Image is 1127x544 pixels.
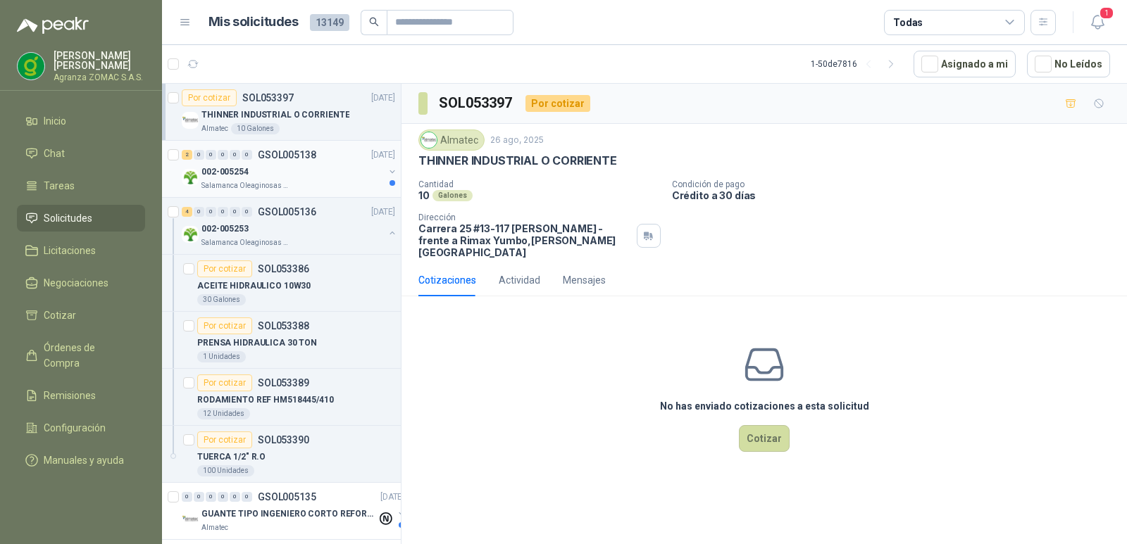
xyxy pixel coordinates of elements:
p: Crédito a 30 días [672,189,1121,201]
img: Company Logo [421,132,437,148]
span: Manuales y ayuda [44,453,124,468]
a: Solicitudes [17,205,145,232]
p: SOL053390 [258,435,309,445]
p: SOL053389 [258,378,309,388]
span: Chat [44,146,65,161]
img: Company Logo [182,511,199,528]
button: Cotizar [739,425,790,452]
div: 0 [194,492,204,502]
span: Órdenes de Compra [44,340,132,371]
div: 10 Galones [231,123,280,134]
p: [DATE] [371,205,395,219]
p: THINNER INDUSTRIAL O CORRIENTE [201,108,349,122]
div: 1 - 50 de 7816 [811,53,902,75]
div: 0 [206,492,216,502]
p: RODAMIENTO REF HM518445/410 [197,393,334,407]
div: 12 Unidades [197,408,250,419]
p: SOL053388 [258,321,309,331]
div: 0 [218,207,228,217]
div: Por cotizar [197,317,252,334]
p: GSOL005136 [258,207,316,217]
p: GSOL005138 [258,150,316,160]
div: Por cotizar [197,431,252,448]
p: PRENSA HIDRAULICA 30 TON [197,336,317,350]
p: TUERCA 1/2" R.O [197,450,266,464]
a: Por cotizarSOL053386ACEITE HIDRAULICO 10W3030 Galones [162,255,401,312]
span: Tareas [44,178,75,194]
a: Remisiones [17,382,145,409]
p: Carrera 25 #13-117 [PERSON_NAME] - frente a Rimax Yumbo , [PERSON_NAME][GEOGRAPHIC_DATA] [418,222,631,258]
p: GUANTE TIPO INGENIERO CORTO REFORZADO [201,507,377,521]
a: Manuales y ayuda [17,447,145,474]
p: 002-005254 [201,165,249,179]
div: 4 [182,207,192,217]
button: Asignado a mi [914,51,1016,77]
div: 0 [206,150,216,160]
a: Licitaciones [17,237,145,264]
div: 0 [206,207,216,217]
div: Por cotizar [182,89,237,106]
a: Configuración [17,415,145,441]
a: Por cotizarSOL053390TUERCA 1/2" R.O100 Unidades [162,426,401,483]
div: Cotizaciones [418,272,476,288]
div: 100 Unidades [197,465,254,476]
span: 13149 [310,14,349,31]
p: Salamanca Oleaginosas SAS [201,237,290,248]
div: 0 [242,492,252,502]
a: Por cotizarSOL053389RODAMIENTO REF HM518445/41012 Unidades [162,369,401,426]
div: 30 Galones [197,294,246,305]
div: 0 [230,492,240,502]
span: 1 [1099,6,1114,20]
span: Licitaciones [44,243,96,258]
p: THINNER INDUSTRIAL O CORRIENTE [418,153,617,168]
span: Cotizar [44,308,76,323]
div: 0 [242,207,252,217]
a: Chat [17,140,145,167]
a: 0 0 0 0 0 0 GSOL005135[DATE] Company LogoGUANTE TIPO INGENIERO CORTO REFORZADOAlmatec [182,488,407,533]
a: Por cotizarSOL053388PRENSA HIDRAULICA 30 TON1 Unidades [162,312,401,369]
div: Por cotizar [197,374,252,391]
div: Actividad [499,272,540,288]
h3: SOL053397 [439,92,514,114]
div: Mensajes [563,272,606,288]
span: Remisiones [44,388,96,403]
span: search [369,17,379,27]
p: Salamanca Oleaginosas SAS [201,180,290,191]
div: 0 [194,207,204,217]
a: Tareas [17,172,145,199]
h1: Mis solicitudes [208,12,299,32]
p: ACEITE HIDRAULICO 10W30 [197,279,311,293]
p: Almatec [201,123,228,134]
img: Company Logo [182,112,199,129]
span: Solicitudes [44,210,92,226]
div: 0 [230,207,240,217]
div: Por cotizar [525,95,590,112]
p: SOL053386 [258,264,309,274]
p: Agranza ZOMAC S.A.S. [54,73,145,82]
p: [PERSON_NAME] [PERSON_NAME] [54,51,145,70]
a: 4 0 0 0 0 0 GSOL005136[DATE] Company Logo002-005253Salamanca Oleaginosas SAS [182,203,398,248]
p: Cantidad [418,179,661,189]
a: 2 0 0 0 0 0 GSOL005138[DATE] Company Logo002-005254Salamanca Oleaginosas SAS [182,146,398,191]
span: Negociaciones [44,275,108,291]
div: Por cotizar [197,260,252,277]
p: Almatec [201,522,228,533]
button: 1 [1085,10,1110,35]
p: [DATE] [380,491,404,504]
span: Configuración [44,420,106,436]
p: 002-005253 [201,222,249,236]
span: Inicio [44,113,66,129]
div: 0 [194,150,204,160]
p: SOL053397 [242,93,294,103]
div: 0 [230,150,240,160]
div: 2 [182,150,192,160]
p: [DATE] [371,148,395,162]
div: Galones [432,190,473,201]
img: Logo peakr [17,17,89,34]
a: Por cotizarSOL053397[DATE] Company LogoTHINNER INDUSTRIAL O CORRIENTEAlmatec10 Galones [162,84,401,141]
p: Dirección [418,213,631,222]
div: 0 [218,150,228,160]
p: 10 [418,189,430,201]
p: 26 ago, 2025 [490,134,544,147]
div: 0 [182,492,192,502]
